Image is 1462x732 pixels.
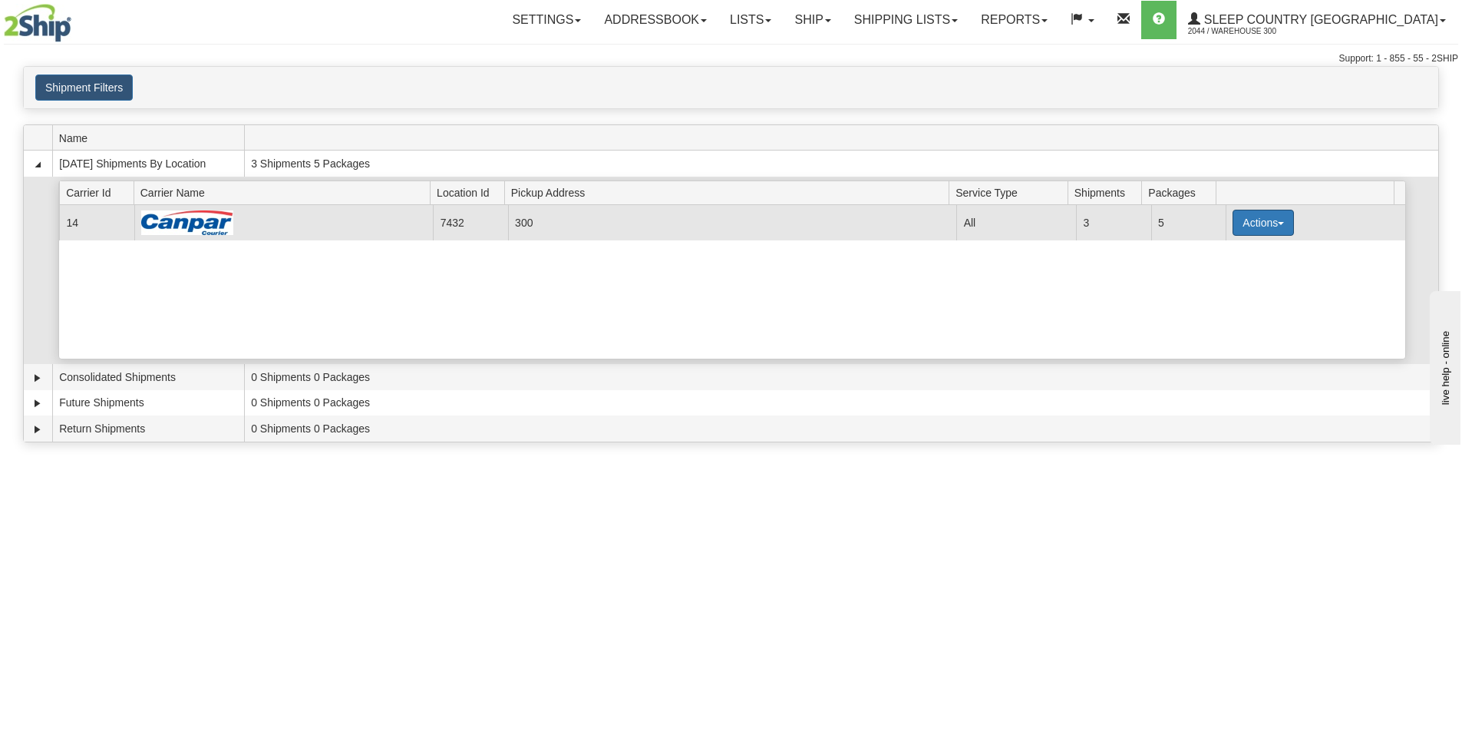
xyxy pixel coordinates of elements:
[4,52,1458,65] div: Support: 1 - 855 - 55 - 2SHIP
[969,1,1059,39] a: Reports
[59,205,134,240] td: 14
[52,390,244,416] td: Future Shipments
[4,4,71,42] img: logo2044.jpg
[244,390,1438,416] td: 0 Shipments 0 Packages
[592,1,718,39] a: Addressbook
[141,210,233,235] img: Canpar
[52,151,244,177] td: [DATE] Shipments By Location
[244,364,1438,390] td: 0 Shipments 0 Packages
[1233,210,1294,236] button: Actions
[955,181,1068,204] span: Service Type
[1200,13,1438,26] span: Sleep Country [GEOGRAPHIC_DATA]
[956,205,1076,240] td: All
[30,157,45,172] a: Collapse
[1151,205,1226,240] td: 5
[59,126,244,150] span: Name
[783,1,842,39] a: Ship
[30,396,45,411] a: Expand
[30,370,45,386] a: Expand
[30,422,45,437] a: Expand
[433,205,507,240] td: 7432
[140,181,431,204] span: Carrier Name
[1076,205,1150,240] td: 3
[1177,1,1457,39] a: Sleep Country [GEOGRAPHIC_DATA] 2044 / Warehouse 300
[437,181,504,204] span: Location Id
[244,151,1438,177] td: 3 Shipments 5 Packages
[244,416,1438,442] td: 0 Shipments 0 Packages
[500,1,592,39] a: Settings
[1074,181,1142,204] span: Shipments
[511,181,949,204] span: Pickup Address
[718,1,783,39] a: Lists
[1427,287,1460,444] iframe: chat widget
[1148,181,1216,204] span: Packages
[52,416,244,442] td: Return Shipments
[843,1,969,39] a: Shipping lists
[66,181,134,204] span: Carrier Id
[12,13,142,25] div: live help - online
[35,75,133,101] button: Shipment Filters
[508,205,957,240] td: 300
[52,364,244,390] td: Consolidated Shipments
[1188,24,1303,39] span: 2044 / Warehouse 300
